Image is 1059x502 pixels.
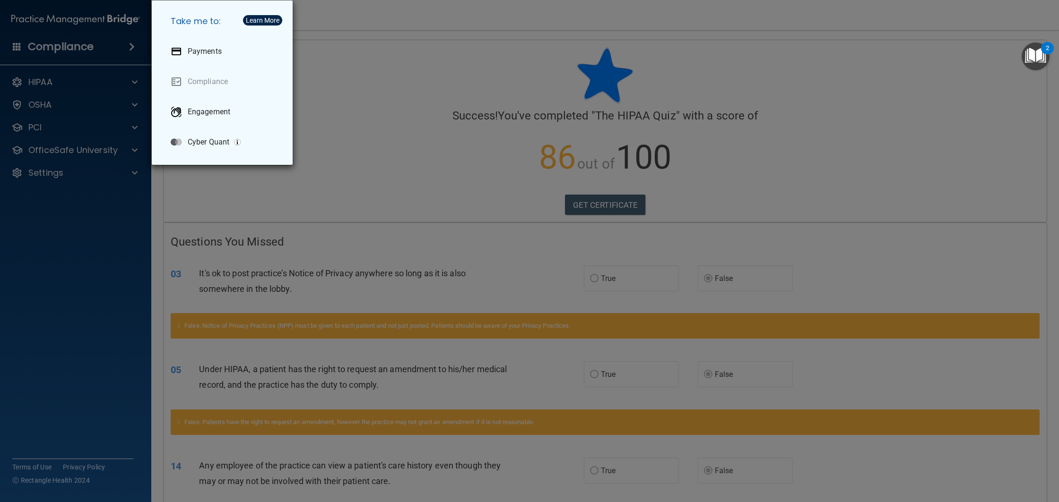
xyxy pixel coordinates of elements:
a: Payments [163,38,285,65]
a: Cyber Quant [163,129,285,155]
p: Cyber Quant [188,137,229,147]
h5: Take me to: [163,8,285,34]
div: 2 [1046,48,1049,60]
p: Payments [188,47,222,56]
button: Open Resource Center, 2 new notifications [1022,43,1050,70]
p: Engagement [188,107,230,117]
div: Learn More [246,17,279,24]
button: Learn More [243,15,282,26]
a: Engagement [163,99,285,125]
iframe: Drift Widget Chat Controller [1012,437,1048,473]
a: Compliance [163,68,285,95]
